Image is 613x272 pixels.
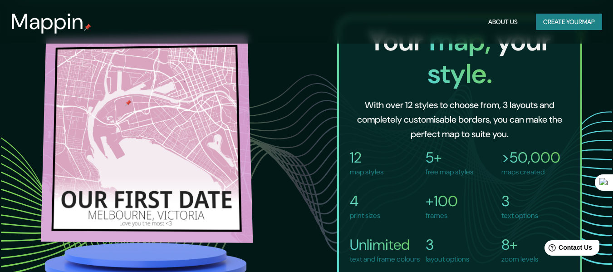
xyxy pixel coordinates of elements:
[427,56,492,92] span: style.
[426,167,473,178] p: free map styles
[485,14,521,30] button: About Us
[350,192,380,210] h4: 4
[353,98,566,141] h6: With over 12 styles to choose from, 3 layouts and completely customisable borders, you can make t...
[426,236,469,254] h4: 3
[41,35,253,242] img: melbourne.png
[350,148,383,167] h4: 12
[536,14,602,30] button: Create yourmap
[426,192,458,210] h4: +100
[501,192,538,210] h4: 3
[11,9,84,35] h3: Mappin
[350,236,420,254] h4: Unlimited
[501,210,538,221] p: text options
[532,237,603,262] iframe: Help widget launcher
[501,167,560,178] p: maps created
[426,210,458,221] p: frames
[84,24,91,31] img: mappin-pin
[350,254,420,265] p: text and frame colours
[426,254,469,265] p: layout options
[501,236,538,254] h4: 8+
[426,148,473,167] h4: 5+
[350,210,380,221] p: print sizes
[501,254,538,265] p: zoom levels
[346,25,573,90] h2: Your your
[350,167,383,178] p: map styles
[501,148,560,167] h4: >50,000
